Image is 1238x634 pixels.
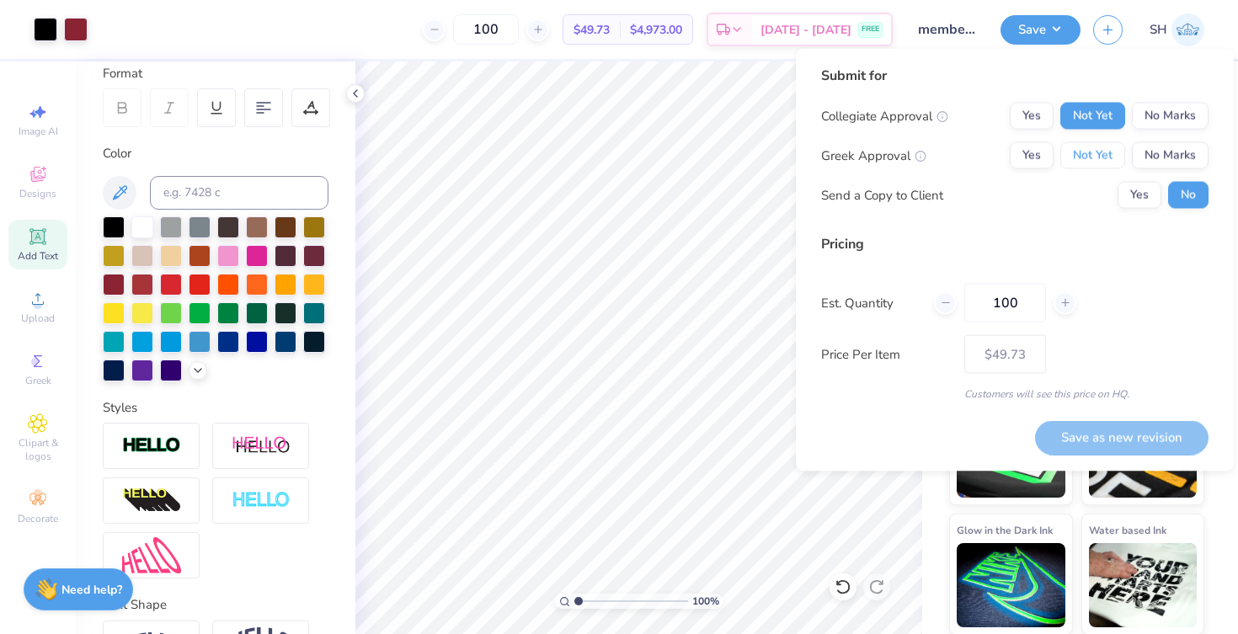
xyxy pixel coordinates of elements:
div: Customers will see this price on HQ. [821,386,1209,402]
input: Untitled Design [905,13,988,46]
button: Yes [1010,142,1054,169]
div: Send a Copy to Client [821,185,943,205]
button: Yes [1118,182,1161,209]
button: Save [1001,15,1081,45]
span: Designs [19,187,56,200]
input: e.g. 7428 c [150,176,328,210]
button: No Marks [1132,103,1209,130]
button: No [1168,182,1209,209]
label: Price Per Item [821,344,952,364]
span: Greek [25,374,51,387]
div: Collegiate Approval [821,106,948,125]
span: Image AI [19,125,58,138]
button: Not Yet [1060,103,1125,130]
img: Stroke [122,436,181,456]
label: Est. Quantity [821,293,921,312]
div: Styles [103,398,328,418]
button: Yes [1010,103,1054,130]
img: Free Distort [122,537,181,573]
input: – – [453,14,519,45]
span: Decorate [18,512,58,525]
button: No Marks [1132,142,1209,169]
img: Water based Ink [1089,543,1198,627]
span: SH [1150,20,1167,40]
div: Format [103,64,330,83]
div: Pricing [821,234,1209,254]
span: FREE [862,24,879,35]
span: $49.73 [574,21,610,39]
img: Negative Space [232,491,291,510]
span: Water based Ink [1089,521,1166,539]
span: Upload [21,312,55,325]
img: Sofia Hristidis [1171,13,1204,46]
span: [DATE] - [DATE] [760,21,851,39]
span: 100 % [692,594,719,609]
div: Submit for [821,66,1209,86]
img: 3d Illusion [122,487,181,514]
div: Text Shape [103,595,328,615]
span: $4,973.00 [630,21,682,39]
div: Color [103,144,328,163]
span: Clipart & logos [8,436,67,463]
img: Shadow [232,435,291,456]
div: Greek Approval [821,146,926,165]
a: SH [1150,13,1204,46]
span: Glow in the Dark Ink [957,521,1053,539]
img: Glow in the Dark Ink [957,543,1065,627]
input: – – [964,284,1046,322]
button: Not Yet [1060,142,1125,169]
span: Add Text [18,249,58,263]
strong: Need help? [61,582,122,598]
